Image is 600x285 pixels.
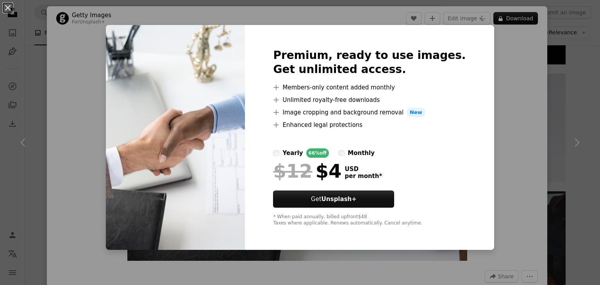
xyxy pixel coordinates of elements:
li: Image cropping and background removal [273,108,466,117]
span: USD [345,166,382,173]
div: $4 [273,161,341,181]
input: monthly [338,150,345,156]
span: $12 [273,161,312,181]
strong: Unsplash+ [321,196,357,203]
span: per month * [345,173,382,180]
div: 66% off [306,148,329,158]
li: Unlimited royalty-free downloads [273,95,466,105]
div: monthly [348,148,375,158]
span: New [407,108,425,117]
div: * When paid annually, billed upfront $48 Taxes where applicable. Renews automatically. Cancel any... [273,214,466,226]
img: premium_photo-1683140722537-0eb6f05b57d4 [106,25,245,250]
li: Members-only content added monthly [273,83,466,92]
button: GetUnsplash+ [273,191,394,208]
div: yearly [282,148,303,158]
h2: Premium, ready to use images. Get unlimited access. [273,48,466,77]
li: Enhanced legal protections [273,120,466,130]
input: yearly66%off [273,150,279,156]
